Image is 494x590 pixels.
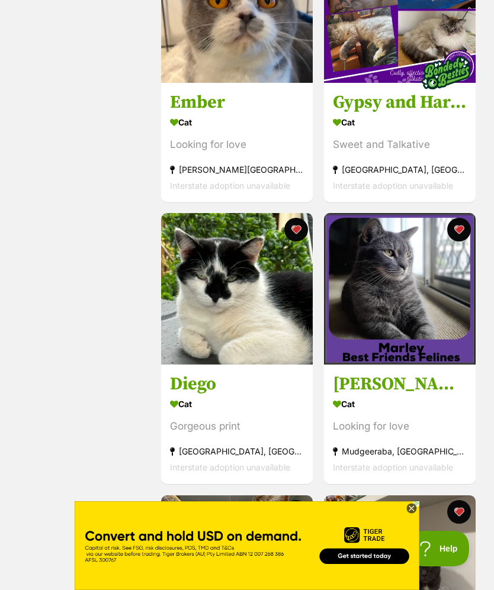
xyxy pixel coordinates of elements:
h3: Diego [170,373,304,395]
div: [GEOGRAPHIC_DATA], [GEOGRAPHIC_DATA] [170,443,304,459]
a: [PERSON_NAME] Cat Looking for love Mudgeeraba, [GEOGRAPHIC_DATA] Interstate adoption unavailable ... [324,364,476,484]
button: favourite [284,500,308,524]
h3: Gypsy and Harbor [333,91,467,113]
span: Interstate adoption unavailable [333,180,453,190]
div: Cat [170,113,304,130]
span: Interstate adoption unavailable [170,180,290,190]
a: Diego Cat Gorgeous print [GEOGRAPHIC_DATA], [GEOGRAPHIC_DATA] Interstate adoption unavailable fav... [161,364,313,484]
div: Cat [170,395,304,412]
button: favourite [447,218,470,241]
a: Gypsy and Harbor Cat Sweet and Talkative [GEOGRAPHIC_DATA], [GEOGRAPHIC_DATA] Interstate adoption... [324,82,476,202]
img: Marley [324,213,476,365]
h3: Ember [170,91,304,113]
div: Sweet and Talkative [333,136,467,152]
div: Mudgeeraba, [GEOGRAPHIC_DATA] [333,443,467,459]
iframe: Advertisement [31,531,463,584]
button: favourite [284,218,308,241]
span: Interstate adoption unavailable [333,462,453,472]
div: Looking for love [170,136,304,152]
div: [PERSON_NAME][GEOGRAPHIC_DATA] [170,161,304,177]
div: Gorgeous print [170,418,304,434]
img: bonded besties [416,43,475,102]
div: Looking for love [333,418,467,434]
span: Interstate adoption unavailable [170,462,290,472]
a: Ember Cat Looking for love [PERSON_NAME][GEOGRAPHIC_DATA] Interstate adoption unavailable favourite [161,82,313,202]
div: Cat [333,113,467,130]
div: [GEOGRAPHIC_DATA], [GEOGRAPHIC_DATA] [333,161,467,177]
iframe: Help Scout Beacon - Open [408,531,470,566]
img: Diego [161,213,313,365]
h3: [PERSON_NAME] [333,373,467,395]
div: Cat [333,395,467,412]
button: favourite [447,500,470,524]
